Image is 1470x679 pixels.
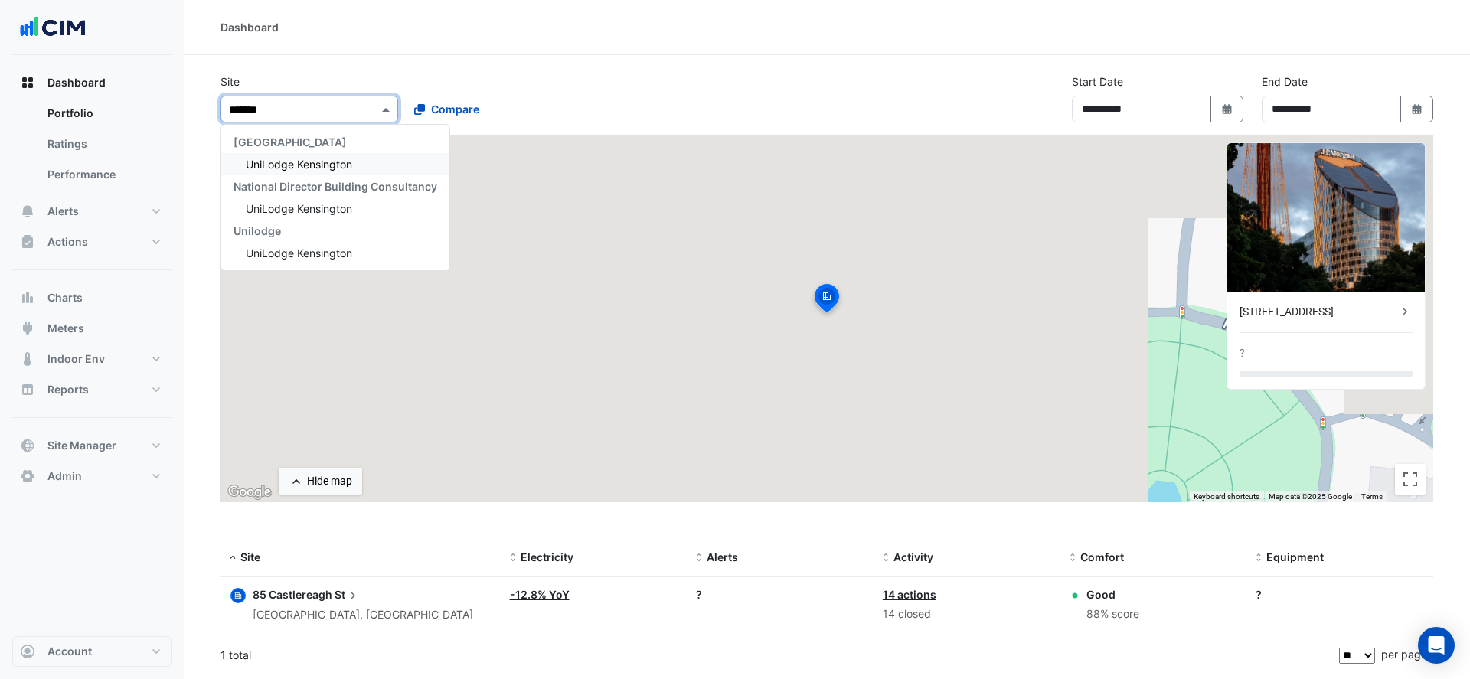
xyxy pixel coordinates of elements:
[221,125,449,270] div: Options List
[12,430,171,461] button: Site Manager
[810,282,844,318] img: site-pin-selected.svg
[47,351,105,367] span: Indoor Env
[234,224,281,237] span: Unilodge
[307,473,352,489] div: Hide map
[246,246,352,260] span: UniLodge Kensington
[1418,627,1455,664] div: Open Intercom Messenger
[47,234,88,250] span: Actions
[35,159,171,190] a: Performance
[1262,73,1308,90] label: End Date
[20,290,35,305] app-icon: Charts
[12,98,171,196] div: Dashboard
[220,73,240,90] label: Site
[35,98,171,129] a: Portfolio
[234,180,437,193] span: National Director Building Consultancy
[20,204,35,219] app-icon: Alerts
[12,374,171,405] button: Reports
[1086,606,1139,623] div: 88% score
[246,158,352,171] span: UniLodge Kensington
[12,461,171,491] button: Admin
[707,550,738,563] span: Alerts
[224,482,275,502] img: Google
[696,586,864,602] div: ?
[431,101,479,117] span: Compare
[404,96,489,122] button: Compare
[521,550,573,563] span: Electricity
[1227,143,1425,292] img: 85 Castlereagh St
[12,227,171,257] button: Actions
[1395,464,1426,495] button: Toggle fullscreen view
[47,290,83,305] span: Charts
[35,129,171,159] a: Ratings
[20,234,35,250] app-icon: Actions
[883,588,936,601] a: 14 actions
[1240,304,1397,320] div: [STREET_ADDRESS]
[18,12,87,43] img: Company Logo
[883,606,1051,623] div: 14 closed
[1269,492,1352,501] span: Map data ©2025 Google
[246,202,352,215] span: UniLodge Kensington
[220,19,279,35] div: Dashboard
[253,588,332,601] span: 85 Castlereagh
[20,75,35,90] app-icon: Dashboard
[12,282,171,313] button: Charts
[20,351,35,367] app-icon: Indoor Env
[253,606,473,624] div: [GEOGRAPHIC_DATA], [GEOGRAPHIC_DATA]
[47,438,116,453] span: Site Manager
[12,313,171,344] button: Meters
[1080,550,1124,563] span: Comfort
[47,75,106,90] span: Dashboard
[12,196,171,227] button: Alerts
[1194,491,1259,502] button: Keyboard shortcuts
[1240,345,1245,361] div: ?
[20,438,35,453] app-icon: Site Manager
[335,586,361,603] span: St
[20,382,35,397] app-icon: Reports
[47,204,79,219] span: Alerts
[1361,492,1383,501] a: Terms (opens in new tab)
[220,636,1336,674] div: 1 total
[1266,550,1324,563] span: Equipment
[510,588,570,601] a: -12.8% YoY
[240,550,260,563] span: Site
[1220,103,1234,116] fa-icon: Select Date
[1256,586,1424,602] div: ?
[1410,103,1424,116] fa-icon: Select Date
[1381,648,1427,661] span: per page
[47,644,92,659] span: Account
[20,321,35,336] app-icon: Meters
[47,321,84,336] span: Meters
[47,382,89,397] span: Reports
[224,482,275,502] a: Open this area in Google Maps (opens a new window)
[12,636,171,667] button: Account
[12,344,171,374] button: Indoor Env
[1072,73,1123,90] label: Start Date
[234,135,347,149] span: [GEOGRAPHIC_DATA]
[12,67,171,98] button: Dashboard
[47,468,82,484] span: Admin
[893,550,933,563] span: Activity
[1086,586,1139,602] div: Good
[20,468,35,484] app-icon: Admin
[279,468,362,495] button: Hide map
